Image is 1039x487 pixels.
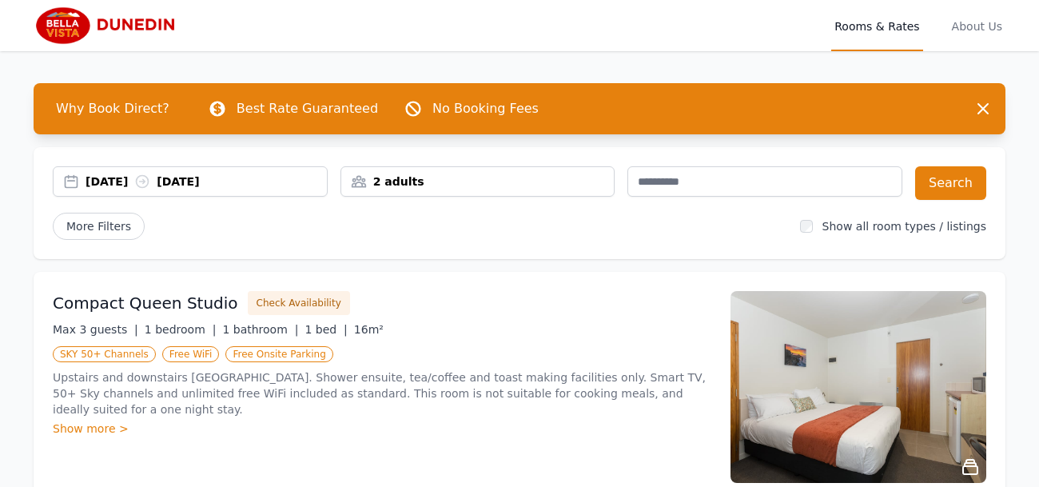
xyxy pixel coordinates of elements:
[53,292,238,314] h3: Compact Queen Studio
[53,369,711,417] p: Upstairs and downstairs [GEOGRAPHIC_DATA]. Shower ensuite, tea/coffee and toast making facilities...
[53,346,156,362] span: SKY 50+ Channels
[341,174,615,190] div: 2 adults
[86,174,327,190] div: [DATE] [DATE]
[53,323,138,336] span: Max 3 guests |
[822,220,986,233] label: Show all room types / listings
[354,323,384,336] span: 16m²
[225,346,332,362] span: Free Onsite Parking
[43,93,182,125] span: Why Book Direct?
[432,99,539,118] p: No Booking Fees
[53,213,145,240] span: More Filters
[305,323,347,336] span: 1 bed |
[915,166,986,200] button: Search
[222,323,298,336] span: 1 bathroom |
[145,323,217,336] span: 1 bedroom |
[34,6,187,45] img: Bella Vista Dunedin
[162,346,220,362] span: Free WiFi
[237,99,378,118] p: Best Rate Guaranteed
[53,421,711,437] div: Show more >
[248,291,350,315] button: Check Availability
